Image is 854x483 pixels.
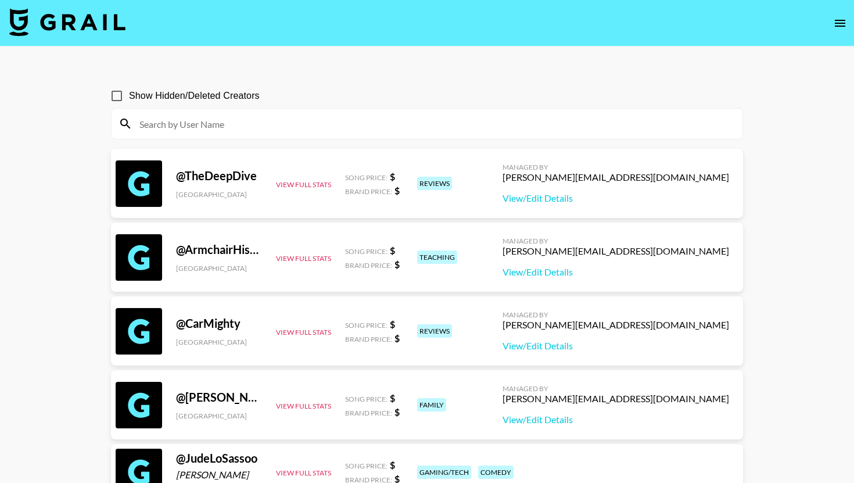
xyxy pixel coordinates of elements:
[176,412,262,420] div: [GEOGRAPHIC_DATA]
[394,259,400,270] strong: $
[176,169,262,183] div: @ TheDeepDive
[394,332,400,344] strong: $
[503,192,729,204] a: View/Edit Details
[503,384,729,393] div: Managed By
[176,451,262,466] div: @ JudeLoSassoo
[345,461,387,470] span: Song Price:
[345,173,387,182] span: Song Price:
[417,177,452,190] div: reviews
[503,414,729,425] a: View/Edit Details
[276,180,331,189] button: View Full Stats
[503,319,729,331] div: [PERSON_NAME][EMAIL_ADDRESS][DOMAIN_NAME]
[176,390,262,405] div: @ [PERSON_NAME]
[390,459,395,470] strong: $
[394,185,400,196] strong: $
[132,115,735,133] input: Search by User Name
[417,398,446,412] div: family
[176,338,262,346] div: [GEOGRAPHIC_DATA]
[276,402,331,410] button: View Full Stats
[345,335,392,344] span: Brand Price:
[345,395,387,403] span: Song Price:
[417,324,452,338] div: reviews
[129,89,260,103] span: Show Hidden/Deleted Creators
[394,406,400,417] strong: $
[345,261,392,270] span: Brand Price:
[417,251,457,264] div: teaching
[176,469,262,481] div: [PERSON_NAME]
[503,171,729,183] div: [PERSON_NAME][EMAIL_ADDRESS][DOMAIN_NAME]
[503,393,729,405] div: [PERSON_NAME][EMAIL_ADDRESS][DOMAIN_NAME]
[176,316,262,331] div: @ CarMighty
[503,163,729,171] div: Managed By
[9,8,125,36] img: Grail Talent
[276,254,331,263] button: View Full Stats
[503,245,729,257] div: [PERSON_NAME][EMAIL_ADDRESS][DOMAIN_NAME]
[390,171,395,182] strong: $
[390,245,395,256] strong: $
[176,242,262,257] div: @ ArmchairHistorian
[503,266,729,278] a: View/Edit Details
[390,392,395,403] strong: $
[417,466,471,479] div: gaming/tech
[503,237,729,245] div: Managed By
[176,190,262,199] div: [GEOGRAPHIC_DATA]
[276,328,331,337] button: View Full Stats
[345,187,392,196] span: Brand Price:
[345,247,387,256] span: Song Price:
[503,310,729,319] div: Managed By
[828,12,852,35] button: open drawer
[503,340,729,352] a: View/Edit Details
[478,466,514,479] div: comedy
[176,264,262,273] div: [GEOGRAPHIC_DATA]
[276,468,331,477] button: View Full Stats
[345,409,392,417] span: Brand Price:
[345,321,387,330] span: Song Price:
[390,319,395,330] strong: $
